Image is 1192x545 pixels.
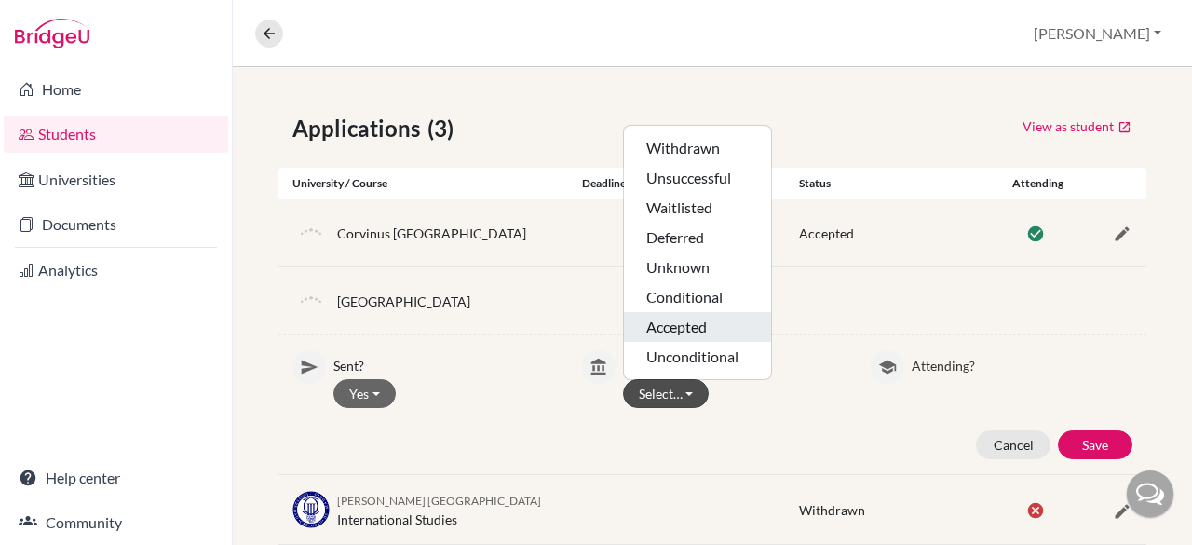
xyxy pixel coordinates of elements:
[292,282,330,320] img: default-university-logo-42dd438d0b49c2174d4c41c49dcd67eec2da6d16b3a2f6d5de70cc347232e317.png
[333,379,396,408] button: Yes
[624,133,771,163] button: Withdrawn
[1002,175,1075,192] div: Attending
[568,175,785,192] div: Deadline
[15,19,89,48] img: Bridge-U
[624,252,771,282] button: Unknown
[337,292,470,311] div: [GEOGRAPHIC_DATA]
[292,214,330,252] img: default-university-logo-42dd438d0b49c2174d4c41c49dcd67eec2da6d16b3a2f6d5de70cc347232e317.png
[623,125,772,380] div: Select…
[4,504,228,541] a: Community
[4,116,228,153] a: Students
[4,71,228,108] a: Home
[292,491,330,528] img: es_car_me3c59pg.png
[4,161,228,198] a: Universities
[4,459,228,497] a: Help center
[4,252,228,289] a: Analytics
[785,175,1002,192] div: Status
[799,502,865,518] span: Withdrawn
[1022,112,1132,141] a: View as student
[337,490,541,529] div: International Studies
[1058,430,1132,459] button: Save
[623,379,710,408] button: Select…
[337,224,526,243] div: Corvinus [GEOGRAPHIC_DATA]
[427,112,461,145] span: (3)
[1025,16,1170,51] button: [PERSON_NAME]
[624,312,771,342] button: Accepted
[624,193,771,223] button: Waitlisted
[624,163,771,193] button: Unsuccessful
[4,206,228,243] a: Documents
[624,223,771,252] button: Deferred
[624,342,771,372] button: Unconditional
[337,494,541,508] span: [PERSON_NAME] [GEOGRAPHIC_DATA]
[976,430,1050,459] button: Cancel
[333,350,554,375] p: Sent?
[41,13,83,30] span: Súgó
[912,350,1132,375] p: Attending?
[278,175,568,192] div: University / Course
[799,225,854,241] span: Accepted
[624,282,771,312] button: Conditional
[292,112,427,145] span: Applications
